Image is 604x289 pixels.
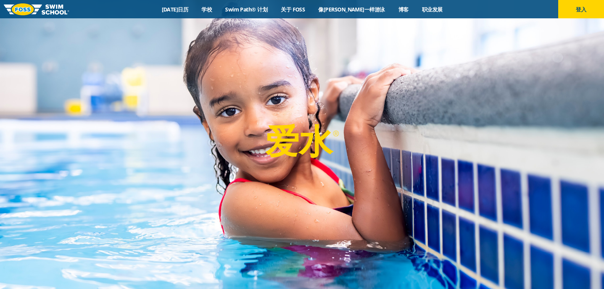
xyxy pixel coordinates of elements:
[265,121,332,162] font: 爱水
[195,6,219,13] a: 学校
[225,6,267,13] font: Swim Path® 计划
[162,6,188,13] font: [DATE]日历
[576,6,586,13] font: 登入
[318,6,385,13] font: 像[PERSON_NAME]一样游泳
[422,6,443,13] font: 职业发展
[219,6,274,13] a: Swim Path® 计划
[312,6,391,13] a: 像[PERSON_NAME]一样游泳
[281,6,305,13] font: 关于 FOSS
[415,6,449,13] a: 职业发展
[155,6,195,13] a: [DATE]日历
[201,6,212,13] font: 学校
[4,3,69,15] img: FOSS游泳学校标志
[333,129,339,138] font: ®
[274,6,312,13] a: 关于 FOSS
[391,6,415,13] a: 博客
[398,6,409,13] font: 博客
